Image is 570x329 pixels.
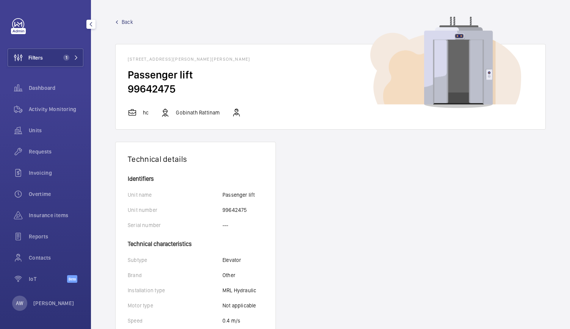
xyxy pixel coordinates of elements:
[29,127,83,134] span: Units
[29,190,83,198] span: Overtime
[128,302,222,309] p: Motor type
[222,317,240,324] p: 0.4 m/s
[222,287,256,294] p: MRL Hydraulic
[29,84,83,92] span: Dashboard
[128,256,222,264] p: Subtype
[29,233,83,240] span: Reports
[28,54,43,61] span: Filters
[128,154,263,164] h1: Technical details
[222,221,229,229] p: ---
[128,271,222,279] p: Brand
[128,287,222,294] p: Installation type
[128,68,533,82] h2: Passenger lift
[370,17,521,108] img: device image
[222,191,255,199] p: Passenger lift
[63,55,69,61] span: 1
[128,56,533,62] h1: [STREET_ADDRESS][PERSON_NAME][PERSON_NAME]
[122,18,133,26] span: Back
[29,169,83,177] span: Invoicing
[128,237,263,247] h4: Technical characteristics
[222,206,247,214] p: 99642475
[222,302,256,309] p: Not applicable
[128,206,222,214] p: Unit number
[128,221,222,229] p: Serial number
[67,275,77,283] span: Beta
[29,105,83,113] span: Activity Monitoring
[128,191,222,199] p: Unit name
[33,299,74,307] p: [PERSON_NAME]
[143,109,149,116] p: hc
[128,317,222,324] p: Speed
[29,211,83,219] span: Insurance items
[29,275,67,283] span: IoT
[29,148,83,155] span: Requests
[176,109,220,116] p: Gobinath Rattinam
[29,254,83,262] span: Contacts
[222,271,235,279] p: Other
[222,256,241,264] p: Elevator
[128,82,533,96] h2: 99642475
[8,49,83,67] button: Filters1
[16,299,23,307] p: AW
[128,176,263,182] h4: Identifiers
